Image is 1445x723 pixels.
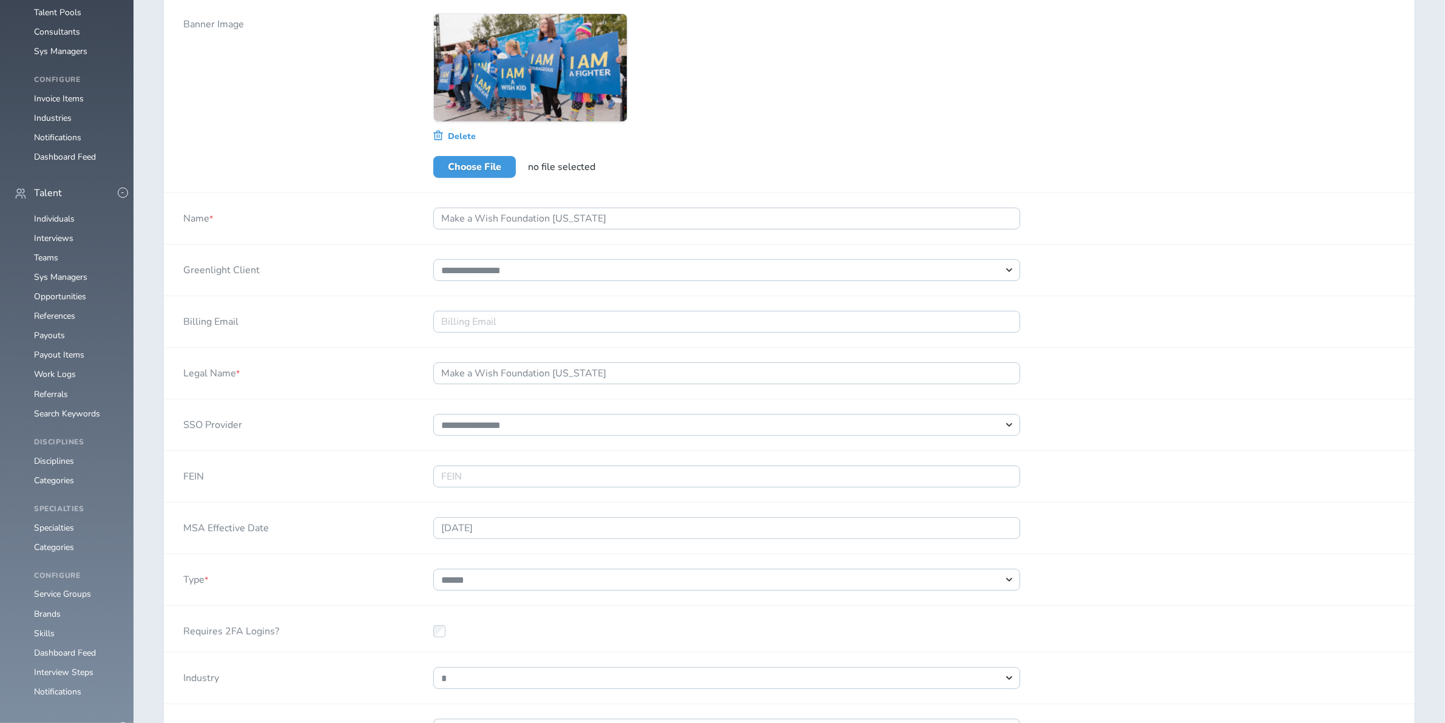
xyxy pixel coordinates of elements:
a: Notifications [34,132,81,143]
h4: Disciplines [34,438,119,447]
a: Categories [34,475,74,486]
a: Teams [34,252,58,263]
a: Industries [34,112,72,124]
label: SSO Provider [183,414,242,431]
a: Service Groups [34,588,91,600]
a: References [34,310,75,322]
input: Legal Name [433,362,1020,384]
label: Banner Image [183,13,244,30]
label: Legal Name [183,362,240,379]
a: Sys Managers [34,271,87,283]
a: Opportunities [34,291,86,302]
input: Billing Email [433,311,1020,333]
a: Brands [34,608,61,620]
a: Search Keywords [34,408,100,419]
a: Work Logs [34,368,76,380]
label: Billing Email [183,311,239,328]
label: Greenlight Client [183,259,260,276]
input: FEIN [433,466,1020,487]
a: Consultants [34,26,80,38]
a: Invoice Items [34,93,84,104]
h4: Configure [34,572,119,580]
label: FEIN [183,466,204,483]
label: Name [183,208,213,225]
a: Referrals [34,389,68,400]
button: Delete [433,129,476,141]
label: Industry [183,667,219,684]
h4: Specialties [34,505,119,514]
a: Individuals [34,213,75,225]
a: Skills [34,628,55,639]
a: Interview Steps [34,667,93,678]
a: Categories [34,541,74,553]
a: Dashboard Feed [34,151,96,163]
label: Choose File [433,156,516,178]
button: - [118,188,128,198]
label: Requires 2FA Logins? [183,620,279,637]
label: MSA Effective Date [183,517,269,534]
a: Notifications [34,686,81,698]
span: no file selected [528,160,595,174]
h4: Configure [34,76,119,84]
a: Specialties [34,522,74,534]
input: 2025-08-27 [433,517,1020,539]
a: Disciplines [34,455,74,467]
span: Delete [448,132,476,141]
a: Interviews [34,233,73,244]
a: Talent Pools [34,7,81,18]
img: Q8AAAAASUVORK5CYII= [434,14,627,121]
a: Sys Managers [34,46,87,57]
span: Talent [34,188,62,199]
a: Payout Items [34,349,84,361]
label: Type [183,569,208,586]
input: Name [433,208,1020,229]
a: Payouts [34,330,65,341]
a: Dashboard Feed [34,647,96,659]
